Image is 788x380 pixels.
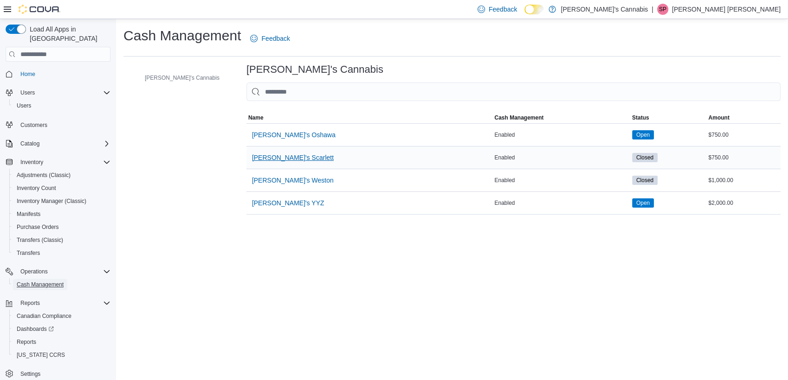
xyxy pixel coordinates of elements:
h3: [PERSON_NAME]'s Cannabis [246,64,383,75]
button: Adjustments (Classic) [9,169,114,182]
div: $1,000.00 [706,175,781,186]
button: [PERSON_NAME]'s Scarlett [248,148,337,167]
span: Open [636,131,650,139]
span: Inventory Manager (Classic) [13,196,110,207]
span: Canadian Compliance [17,312,71,320]
span: Inventory [17,157,110,168]
button: Customers [2,118,114,131]
button: Catalog [17,138,43,149]
button: Users [9,99,114,112]
button: Operations [2,265,114,278]
span: Reports [20,299,40,307]
button: Name [246,112,493,123]
a: Adjustments (Classic) [13,170,74,181]
button: Canadian Compliance [9,310,114,323]
a: Reports [13,336,40,348]
span: Home [20,70,35,78]
button: Reports [9,336,114,348]
span: Cash Management [17,281,64,288]
span: Catalog [20,140,39,147]
span: Open [632,130,654,139]
div: Enabled [492,152,630,163]
a: Home [17,69,39,80]
span: Inventory Manager (Classic) [17,197,86,205]
span: Operations [17,266,110,277]
div: $750.00 [706,152,781,163]
a: Customers [17,120,51,131]
span: Purchase Orders [17,223,59,231]
span: Settings [20,370,40,378]
button: Catalog [2,137,114,150]
span: Status [632,114,649,121]
span: Closed [636,153,653,162]
span: [PERSON_NAME]'s YYZ [252,198,324,208]
p: [PERSON_NAME] [PERSON_NAME] [672,4,781,15]
span: Users [20,89,35,96]
button: Manifests [9,208,114,221]
span: [PERSON_NAME]'s Weston [252,176,334,185]
span: Feedback [261,34,290,43]
span: Settings [17,368,110,380]
span: Closed [632,153,658,162]
span: Transfers [13,247,110,259]
span: Cash Management [494,114,543,121]
span: Users [17,102,31,109]
a: Dashboards [9,323,114,336]
button: [PERSON_NAME]'s Weston [248,171,337,190]
span: Canadian Compliance [13,310,110,322]
a: Transfers [13,247,44,259]
span: Dashboards [17,325,54,333]
button: Inventory Count [9,182,114,195]
img: Cova [19,5,60,14]
span: Closed [636,176,653,184]
div: Enabled [492,175,630,186]
a: [US_STATE] CCRS [13,349,69,361]
a: Settings [17,368,44,380]
span: Closed [632,176,658,185]
div: $750.00 [706,129,781,140]
span: Catalog [17,138,110,149]
span: Dashboards [13,323,110,335]
button: Status [630,112,707,123]
span: Reports [17,338,36,346]
span: Manifests [13,209,110,220]
span: SP [659,4,666,15]
a: Inventory Count [13,183,60,194]
a: Purchase Orders [13,222,63,233]
button: Cash Management [492,112,630,123]
a: Dashboards [13,323,58,335]
span: Feedback [489,5,517,14]
input: This is a search bar. As you type, the results lower in the page will automatically filter. [246,82,781,101]
span: [PERSON_NAME]'s Oshawa [252,130,336,139]
button: [PERSON_NAME]'s Oshawa [248,126,339,144]
button: Reports [2,297,114,310]
span: Inventory Count [17,184,56,192]
button: Users [17,87,39,98]
a: Cash Management [13,279,67,290]
a: Transfers (Classic) [13,234,67,246]
button: Inventory [2,156,114,169]
button: Purchase Orders [9,221,114,234]
span: Manifests [17,210,40,218]
span: Washington CCRS [13,349,110,361]
div: Enabled [492,129,630,140]
a: Canadian Compliance [13,310,75,322]
span: Adjustments (Classic) [17,171,71,179]
span: Customers [17,119,110,130]
input: Dark Mode [524,5,544,14]
span: Transfers (Classic) [17,236,63,244]
button: [PERSON_NAME]'s Cannabis [132,72,223,83]
button: Users [2,86,114,99]
a: Users [13,100,35,111]
div: $2,000.00 [706,197,781,209]
span: Users [17,87,110,98]
span: Open [632,198,654,208]
span: Adjustments (Classic) [13,170,110,181]
span: Cash Management [13,279,110,290]
span: [PERSON_NAME]'s Cannabis [145,74,220,82]
span: Amount [708,114,729,121]
button: Transfers (Classic) [9,234,114,247]
div: Enabled [492,197,630,209]
span: Reports [17,298,110,309]
button: Inventory [17,157,47,168]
